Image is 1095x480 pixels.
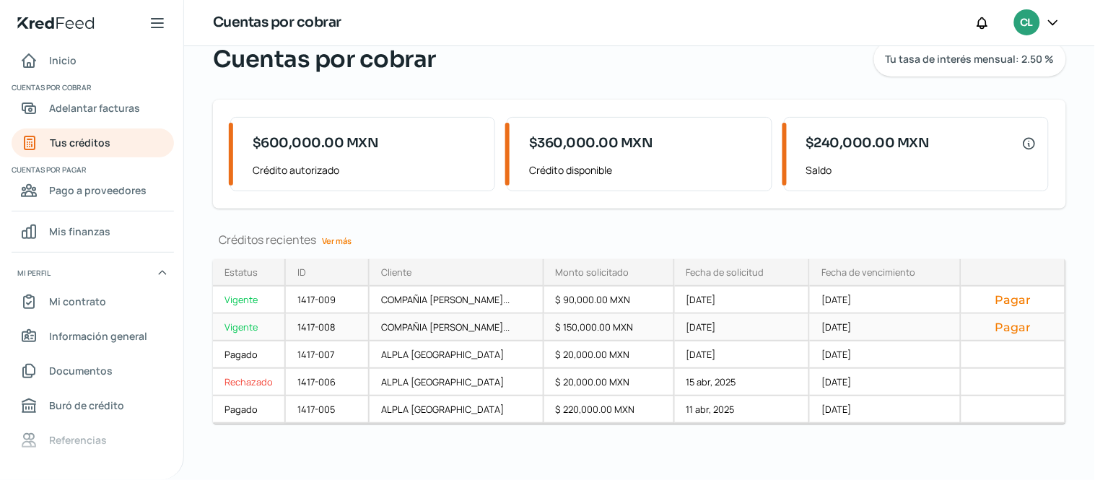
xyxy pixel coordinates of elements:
[806,161,1037,179] span: Saldo
[316,230,357,252] a: Ver más
[286,287,370,314] div: 1417-009
[544,369,675,396] div: $ 20,000.00 MXN
[213,369,286,396] a: Rechazado
[821,266,915,279] div: Fecha de vencimiento
[973,320,1053,334] button: Pagar
[370,341,544,369] div: ALPLA [GEOGRAPHIC_DATA]
[49,362,113,380] span: Documentos
[12,391,174,420] a: Buró de crédito
[810,341,961,369] div: [DATE]
[675,314,810,341] div: [DATE]
[213,314,286,341] a: Vigente
[12,426,174,455] a: Referencias
[286,314,370,341] div: 1417-008
[810,369,961,396] div: [DATE]
[49,327,147,345] span: Información general
[12,287,174,316] a: Mi contrato
[12,322,174,351] a: Información general
[49,292,106,310] span: Mi contrato
[49,181,147,199] span: Pago a proveedores
[544,396,675,424] div: $ 220,000.00 MXN
[213,287,286,314] a: Vigente
[675,341,810,369] div: [DATE]
[1021,14,1033,32] span: CL
[12,46,174,75] a: Inicio
[49,222,110,240] span: Mis finanzas
[556,266,629,279] div: Monto solicitado
[370,396,544,424] div: ALPLA [GEOGRAPHIC_DATA]
[12,357,174,385] a: Documentos
[213,42,436,77] span: Cuentas por cobrar
[675,369,810,396] div: 15 abr, 2025
[213,12,341,33] h1: Cuentas por cobrar
[544,314,675,341] div: $ 150,000.00 MXN
[686,266,764,279] div: Fecha de solicitud
[810,314,961,341] div: [DATE]
[12,163,172,176] span: Cuentas por pagar
[12,94,174,123] a: Adelantar facturas
[12,81,172,94] span: Cuentas por cobrar
[213,232,1066,248] div: Créditos recientes
[286,396,370,424] div: 1417-005
[50,134,110,152] span: Tus créditos
[49,431,107,449] span: Referencias
[370,369,544,396] div: ALPLA [GEOGRAPHIC_DATA]
[544,341,675,369] div: $ 20,000.00 MXN
[675,287,810,314] div: [DATE]
[810,396,961,424] div: [DATE]
[286,369,370,396] div: 1417-006
[806,134,930,153] span: $240,000.00 MXN
[886,54,1055,64] span: Tu tasa de interés mensual: 2.50 %
[973,292,1053,307] button: Pagar
[370,314,544,341] div: COMPAÑIA [PERSON_NAME]...
[544,287,675,314] div: $ 90,000.00 MXN
[213,341,286,369] a: Pagado
[49,51,77,69] span: Inicio
[370,287,544,314] div: COMPAÑIA [PERSON_NAME]...
[12,217,174,246] a: Mis finanzas
[297,266,306,279] div: ID
[810,287,961,314] div: [DATE]
[49,99,140,117] span: Adelantar facturas
[675,396,810,424] div: 11 abr, 2025
[49,396,124,414] span: Buró de crédito
[381,266,411,279] div: Cliente
[17,266,51,279] span: Mi perfil
[253,134,379,153] span: $600,000.00 MXN
[529,161,759,179] span: Crédito disponible
[529,134,653,153] span: $360,000.00 MXN
[253,161,483,179] span: Crédito autorizado
[12,176,174,205] a: Pago a proveedores
[286,341,370,369] div: 1417-007
[12,128,174,157] a: Tus créditos
[213,396,286,424] a: Pagado
[224,266,258,279] div: Estatus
